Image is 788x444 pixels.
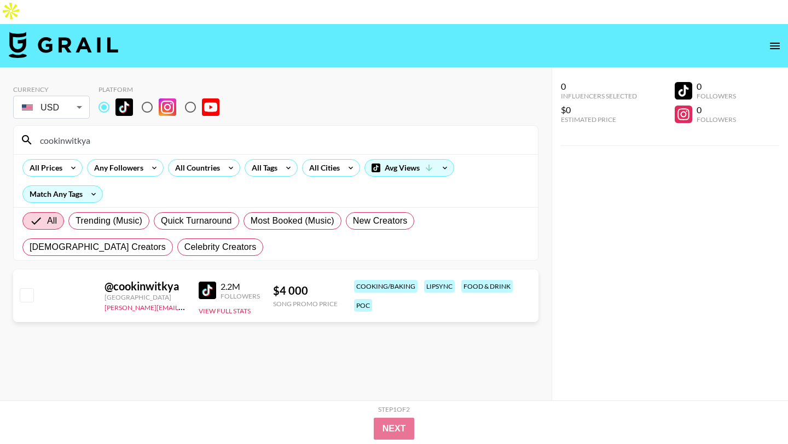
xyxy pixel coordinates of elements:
[105,301,266,312] a: [PERSON_NAME][EMAIL_ADDRESS][DOMAIN_NAME]
[105,279,186,293] div: @ cookinwitkya
[374,418,415,440] button: Next
[354,299,372,312] div: poc
[764,35,786,57] button: open drawer
[303,160,342,176] div: All Cities
[353,214,408,227] span: New Creators
[221,281,260,292] div: 2.2M
[161,214,232,227] span: Quick Turnaround
[354,280,418,293] div: cooking/baking
[115,98,133,116] img: TikTok
[88,160,146,176] div: Any Followers
[561,81,637,92] div: 0
[33,131,531,149] input: Search by User Name
[159,98,176,116] img: Instagram
[561,92,637,100] div: Influencers Selected
[99,85,228,94] div: Platform
[105,293,186,301] div: [GEOGRAPHIC_DATA]
[697,81,736,92] div: 0
[561,104,637,115] div: $0
[697,92,736,100] div: Followers
[461,280,513,293] div: food & drink
[15,98,88,117] div: USD
[733,389,775,431] iframe: Drift Widget Chat Controller
[199,282,216,299] img: TikTok
[184,241,257,254] span: Celebrity Creators
[9,32,118,58] img: Grail Talent
[273,284,338,297] div: $ 4 000
[169,160,222,176] div: All Countries
[30,241,166,254] span: [DEMOGRAPHIC_DATA] Creators
[23,160,65,176] div: All Prices
[273,300,338,308] div: Song Promo Price
[378,405,410,413] div: Step 1 of 2
[697,104,736,115] div: 0
[47,214,57,227] span: All
[561,115,637,124] div: Estimated Price
[13,85,90,94] div: Currency
[76,214,142,227] span: Trending (Music)
[424,280,455,293] div: lipsync
[245,160,280,176] div: All Tags
[23,186,102,202] div: Match Any Tags
[365,160,454,176] div: Avg Views
[251,214,334,227] span: Most Booked (Music)
[697,115,736,124] div: Followers
[199,307,251,315] button: View Full Stats
[202,98,219,116] img: YouTube
[221,292,260,300] div: Followers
